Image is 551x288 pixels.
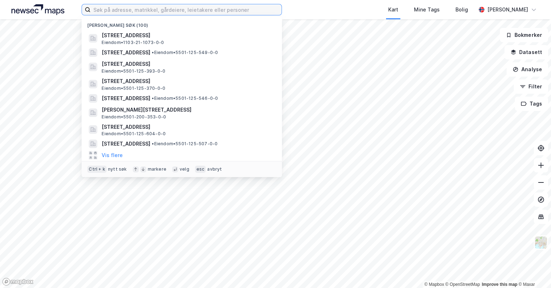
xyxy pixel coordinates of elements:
div: Kontrollprogram for chat [515,254,551,288]
button: Vis flere [102,151,123,160]
span: Eiendom • 5501-125-507-0-0 [152,141,218,147]
div: markere [148,166,166,172]
span: Eiendom • 5501-125-549-0-0 [152,50,218,55]
span: • [152,141,154,146]
span: [STREET_ADDRESS] [102,48,150,57]
span: Eiendom • 5501-125-370-0-0 [102,86,165,91]
button: Datasett [504,45,548,59]
span: [STREET_ADDRESS] [102,77,273,86]
div: esc [195,166,206,173]
div: [PERSON_NAME] søk (100) [82,17,282,30]
span: [STREET_ADDRESS] [102,31,273,40]
div: Mine Tags [414,5,440,14]
button: Filter [514,79,548,94]
span: [STREET_ADDRESS] [102,60,273,68]
a: Mapbox [424,282,444,287]
div: avbryt [207,166,222,172]
span: [STREET_ADDRESS] [102,94,150,103]
span: Eiendom • 5501-125-604-0-0 [102,131,166,137]
iframe: Chat Widget [515,254,551,288]
button: Bokmerker [500,28,548,42]
span: • [152,50,154,55]
span: • [152,96,154,101]
a: Improve this map [482,282,517,287]
span: Eiendom • 1103-21-1073-0-0 [102,40,164,45]
input: Søk på adresse, matrikkel, gårdeiere, leietakere eller personer [91,4,282,15]
div: velg [180,166,189,172]
div: [PERSON_NAME] [487,5,528,14]
span: Eiendom • 5501-125-546-0-0 [152,96,218,101]
span: [STREET_ADDRESS] [102,140,150,148]
img: Z [534,236,548,249]
span: Eiendom • 5501-125-393-0-0 [102,68,165,74]
div: Ctrl + k [87,166,107,173]
button: Analyse [507,62,548,77]
div: nytt søk [108,166,127,172]
div: Kart [388,5,398,14]
div: Bolig [455,5,468,14]
span: [PERSON_NAME][STREET_ADDRESS] [102,106,273,114]
img: logo.a4113a55bc3d86da70a041830d287a7e.svg [11,4,64,15]
span: Eiendom • 5501-200-353-0-0 [102,114,166,120]
a: Mapbox homepage [2,278,34,286]
button: Tags [515,97,548,111]
a: OpenStreetMap [445,282,480,287]
span: [STREET_ADDRESS] [102,123,273,131]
